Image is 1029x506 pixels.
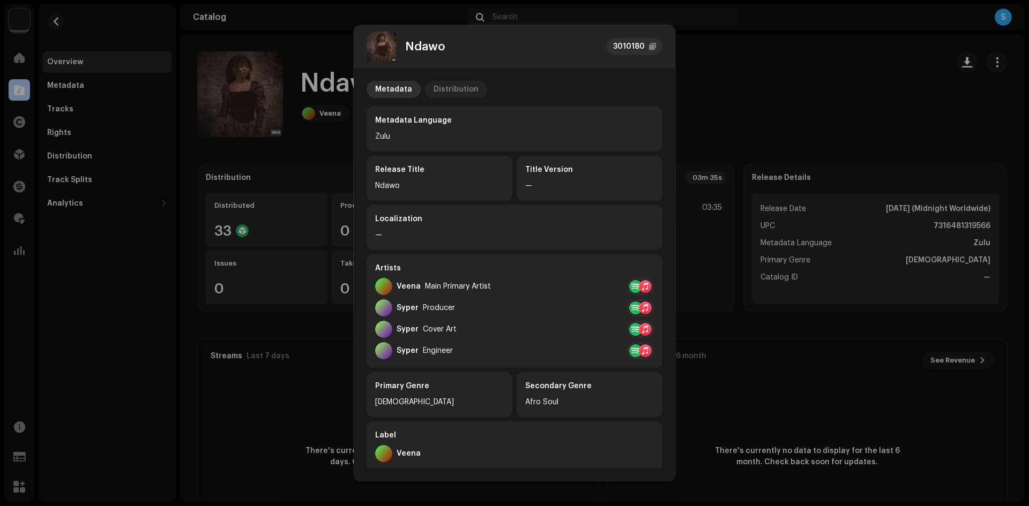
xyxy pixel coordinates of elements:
[397,325,419,334] div: Syper
[375,263,654,274] div: Artists
[434,81,479,98] div: Distribution
[525,396,654,409] div: Afro Soul
[375,396,504,409] div: [DEMOGRAPHIC_DATA]
[375,214,654,224] div: Localization
[375,115,654,126] div: Metadata Language
[397,346,419,355] div: Syper
[423,325,457,334] div: Cover Art
[397,449,421,458] div: Veena
[367,32,397,62] img: 552a61b0-a8a3-4ca3-bf93-022e01b63f6a
[525,164,654,175] div: Title Version
[375,229,654,241] div: —
[375,381,504,391] div: Primary Genre
[375,179,504,192] div: Ndawo
[397,304,419,312] div: Syper
[375,81,412,98] div: Metadata
[423,304,455,312] div: Producer
[613,40,645,53] div: 3010180
[525,381,654,391] div: Secondary Genre
[525,179,654,192] div: —
[375,164,504,175] div: Release Title
[405,40,445,53] div: Ndawo
[375,130,654,143] div: Zulu
[423,346,453,355] div: Engineer
[425,282,491,291] div: Main Primary Artist
[397,282,421,291] div: Veena
[375,430,654,441] div: Label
